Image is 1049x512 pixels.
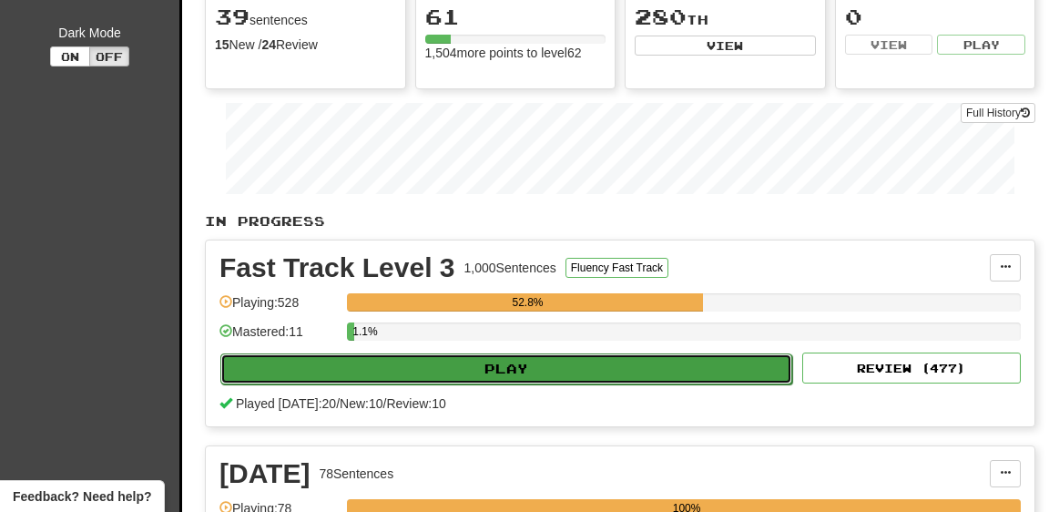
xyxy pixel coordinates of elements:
div: 78 Sentences [319,465,393,483]
strong: 15 [215,37,229,52]
button: View [635,36,816,56]
span: / [383,396,387,411]
div: [DATE] [219,460,310,487]
a: Full History [961,103,1035,123]
div: New / Review [215,36,396,54]
div: Dark Mode [14,24,166,42]
span: 280 [635,4,687,29]
div: 61 [425,5,606,28]
button: Play [937,35,1025,55]
span: Review: 10 [386,396,445,411]
div: Mastered: 11 [219,323,338,353]
div: sentences [215,5,396,29]
div: th [635,5,816,29]
button: Fluency Fast Track [565,258,668,278]
span: Open feedback widget [13,487,151,506]
div: 0 [845,5,1026,28]
strong: 24 [261,37,276,52]
button: Play [220,353,792,384]
span: New: 10 [340,396,382,411]
div: 1.1% [352,323,354,341]
div: Fast Track Level 3 [219,254,455,282]
div: 52.8% [352,293,702,312]
span: Played [DATE]: 20 [236,396,336,411]
button: On [50,46,90,67]
button: Review (477) [802,353,1021,384]
button: Off [89,46,129,67]
div: 1,000 Sentences [464,259,556,277]
div: 1,504 more points to level 62 [425,44,606,62]
p: In Progress [205,212,1035,230]
div: Playing: 528 [219,293,338,323]
span: / [336,396,340,411]
span: 39 [215,4,250,29]
button: View [845,35,933,55]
